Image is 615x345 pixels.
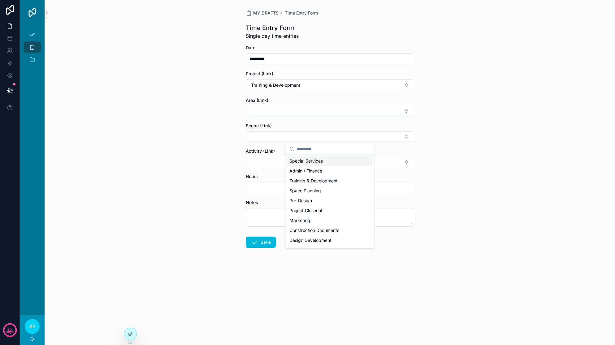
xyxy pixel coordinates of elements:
p: 12 [7,327,12,333]
button: Select Button [246,106,414,116]
span: Design Development [289,237,331,243]
button: Select Button [246,131,414,142]
span: FF&E Spec [289,247,311,253]
button: Save [246,237,276,248]
a: Time Entry Form [285,10,318,16]
span: Admin / Finance [289,168,322,174]
span: Scope (Link) [246,123,272,128]
span: Notes [246,200,258,205]
img: App logo [27,7,37,17]
span: Single day time entries [246,32,299,40]
div: scrollable content [20,25,45,73]
span: Pre-Design [289,198,312,204]
button: Select Button [246,79,414,91]
span: AP [29,323,36,330]
span: Date [246,45,255,50]
span: Training & Development [251,82,300,88]
h1: Time Entry Form [246,24,299,32]
span: Project Closeout [289,207,323,214]
span: Hours [246,174,258,179]
span: Project (Link) [246,71,273,76]
button: Select Button [246,157,414,167]
span: Marketing [289,217,310,224]
span: Space Planning [289,188,321,194]
span: Special Services [289,158,323,164]
div: Suggestions [286,155,374,248]
span: Training & Development [289,178,338,184]
p: days [6,330,14,334]
a: MY DRAFTS [246,10,279,16]
span: Construction Documents [289,227,339,234]
span: Activity (Link) [246,148,275,154]
span: Area (Link) [246,98,268,103]
span: MY DRAFTS [253,10,279,16]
